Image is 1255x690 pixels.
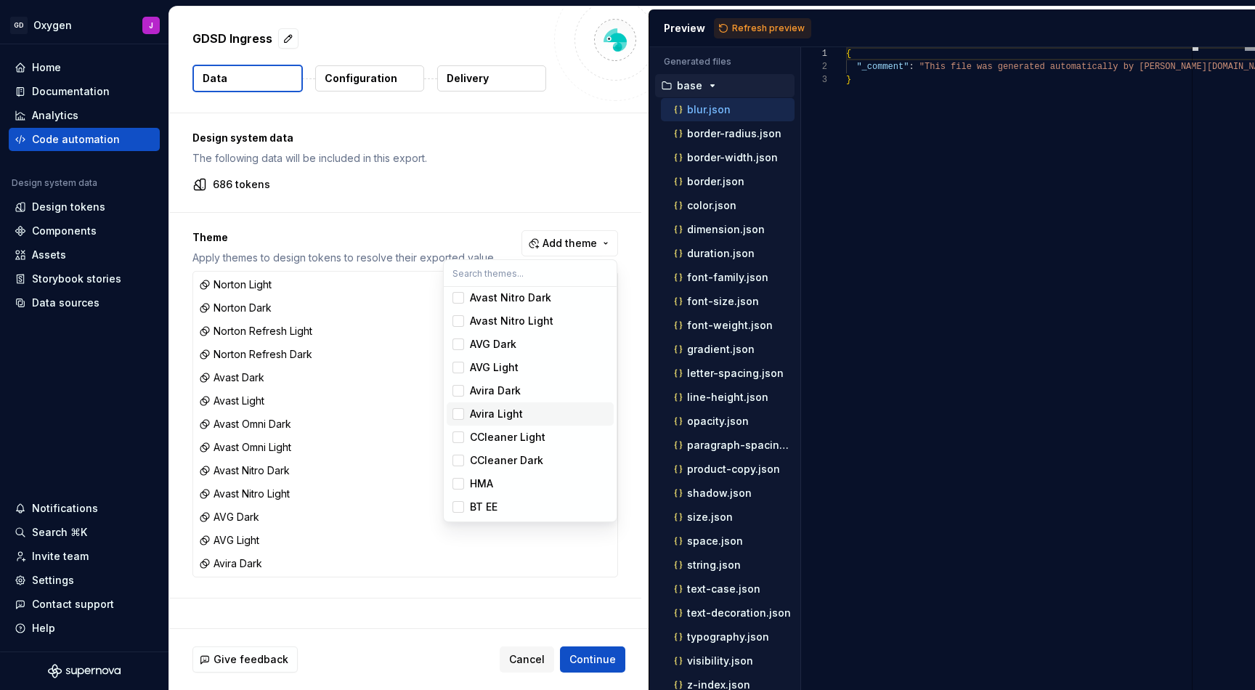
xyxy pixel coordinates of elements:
[470,360,519,375] div: AVG Light
[470,407,523,421] div: Avira Light
[470,476,493,491] div: HMA
[470,337,516,352] div: AVG Dark
[470,383,521,398] div: Avira Dark
[470,314,553,328] div: Avast Nitro Light
[444,260,617,286] input: Search themes...
[470,500,497,514] div: BT EE
[470,453,543,468] div: CCleaner Dark
[470,430,545,445] div: CCleaner Light
[444,287,617,521] div: Search themes...
[470,291,551,305] div: Avast Nitro Dark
